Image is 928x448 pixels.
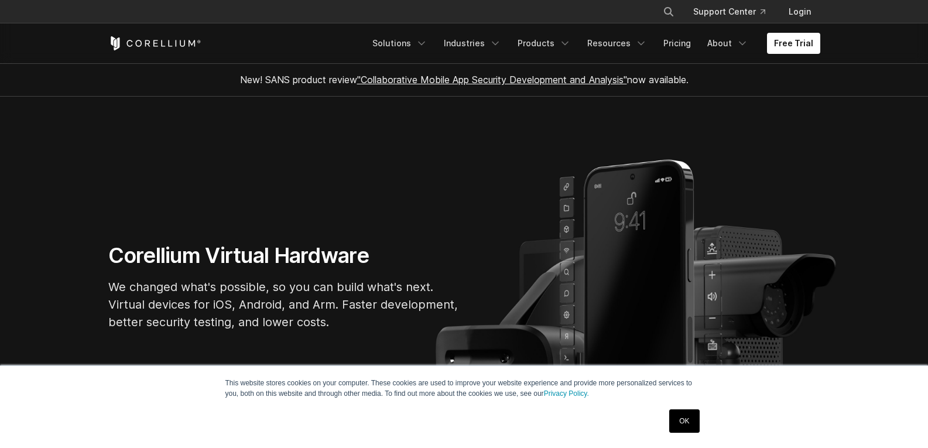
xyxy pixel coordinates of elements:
p: This website stores cookies on your computer. These cookies are used to improve your website expe... [225,378,703,399]
a: Solutions [365,33,434,54]
span: New! SANS product review now available. [240,74,689,86]
a: Corellium Home [108,36,201,50]
a: Privacy Policy. [544,389,589,398]
h1: Corellium Virtual Hardware [108,242,460,269]
a: Resources [580,33,654,54]
div: Navigation Menu [649,1,820,22]
button: Search [658,1,679,22]
a: Pricing [656,33,698,54]
a: About [700,33,755,54]
a: Free Trial [767,33,820,54]
a: Products [511,33,578,54]
a: Industries [437,33,508,54]
a: Login [779,1,820,22]
a: "Collaborative Mobile App Security Development and Analysis" [357,74,627,86]
a: Support Center [684,1,775,22]
p: We changed what's possible, so you can build what's next. Virtual devices for iOS, Android, and A... [108,278,460,331]
a: OK [669,409,699,433]
div: Navigation Menu [365,33,820,54]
